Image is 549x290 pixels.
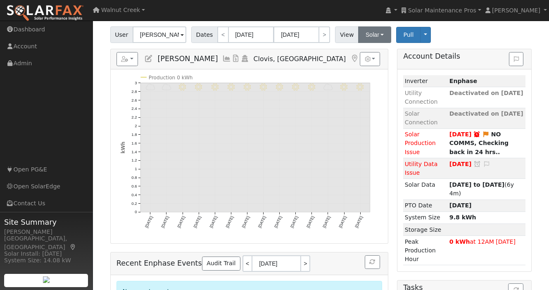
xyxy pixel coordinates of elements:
input: Select a User [133,26,186,43]
text: 2 [135,124,137,128]
div: [PERSON_NAME] [4,228,88,236]
span: (6y 4m) [449,181,514,197]
a: Snooze expired 01/31/2025 [473,131,480,138]
button: Pull [396,27,421,43]
span: Solar Connection [405,110,438,126]
text: [DATE] [322,215,331,228]
span: [DATE] [449,131,472,138]
text: [DATE] [209,215,218,228]
text: Production 0 kWh [149,75,193,81]
text: [DATE] [144,215,154,228]
a: Snooze this issue [473,161,481,167]
text: [DATE] [176,215,186,228]
td: Inverter [403,75,448,87]
strong: NO COMMS, Checking back in 24 hrs.. [449,131,509,155]
a: > [318,26,330,43]
a: Login As (last 07/26/2022 6:25:22 AM) [240,55,250,63]
text: 1 [135,167,137,171]
a: Multi-Series Graph [222,55,231,63]
div: System Size: 14.08 kW [4,256,88,265]
h5: Recent Enphase Events [116,255,382,272]
span: User [110,26,133,43]
text: [DATE] [354,215,364,228]
button: Solar [358,26,391,43]
span: Dates [191,26,218,43]
a: Audit Trail [202,257,240,271]
div: Solar Install: [DATE] [4,250,88,258]
td: Solar Data [403,179,448,200]
text: 1.8 [131,132,137,137]
span: Pull [403,31,414,38]
text: 2.6 [131,98,137,102]
text: [DATE] [160,215,170,228]
text: 0.6 [131,184,137,188]
text: 0.2 [131,201,137,206]
span: View [335,26,359,43]
text: [DATE] [273,215,283,228]
text: [DATE] [241,215,250,228]
text: 2.4 [131,107,137,111]
h5: Account Details [403,52,525,61]
td: System Size [403,212,448,223]
a: Map [350,55,359,63]
a: Map [69,244,77,250]
span: Walnut Creek [101,7,140,13]
span: Clovis, [GEOGRAPHIC_DATA] [254,55,346,63]
td: Storage Size [403,223,448,235]
text: [DATE] [225,215,234,228]
span: Deactivated on [DATE] [449,110,523,117]
a: Bills [231,55,240,63]
a: < [217,26,229,43]
text: [DATE] [290,215,299,228]
img: retrieve [43,276,50,283]
span: [DATE] [449,202,472,209]
text: kWh [120,142,126,154]
text: [DATE] [193,215,202,228]
span: [PERSON_NAME] [492,7,540,14]
i: Edit Issue [483,161,490,167]
span: [PERSON_NAME] [157,55,218,63]
span: Utility Connection [405,90,438,105]
text: [DATE] [306,215,315,228]
span: Solar Production Issue [405,131,436,155]
text: 1.2 [131,158,137,163]
a: > [301,255,310,272]
text: 0.4 [131,193,137,197]
a: Edit User (18) [144,55,153,63]
span: [DATE] [449,161,472,167]
td: at 12AM [DATE] [448,236,525,265]
span: Site Summary [4,216,88,228]
strong: [DATE] to [DATE] [449,181,504,188]
strong: 9.8 kWh [449,214,476,221]
strong: 0 kWh [449,238,470,245]
span: Solar Maintenance Pros [408,7,476,14]
strong: ID: 253692, authorized: 07/26/22 [449,78,477,84]
i: Edit Issue [482,131,490,137]
span: Utility Data Issue [405,161,438,176]
text: 1.6 [131,141,137,145]
a: < [242,255,252,272]
span: Deactivated on [DATE] [449,90,523,96]
text: 1.4 [131,150,137,154]
text: 0.8 [131,175,137,180]
text: 3 [135,81,137,85]
td: PTO Date [403,200,448,212]
div: [GEOGRAPHIC_DATA], [GEOGRAPHIC_DATA] [4,234,88,252]
text: [DATE] [257,215,266,228]
td: Peak Production Hour [403,236,448,265]
button: Refresh [365,255,380,269]
img: SolarFax [6,5,84,22]
text: 2.8 [131,89,137,94]
button: Issue History [509,52,523,66]
text: [DATE] [338,215,347,228]
text: 0 [135,210,137,214]
text: 2.2 [131,115,137,120]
